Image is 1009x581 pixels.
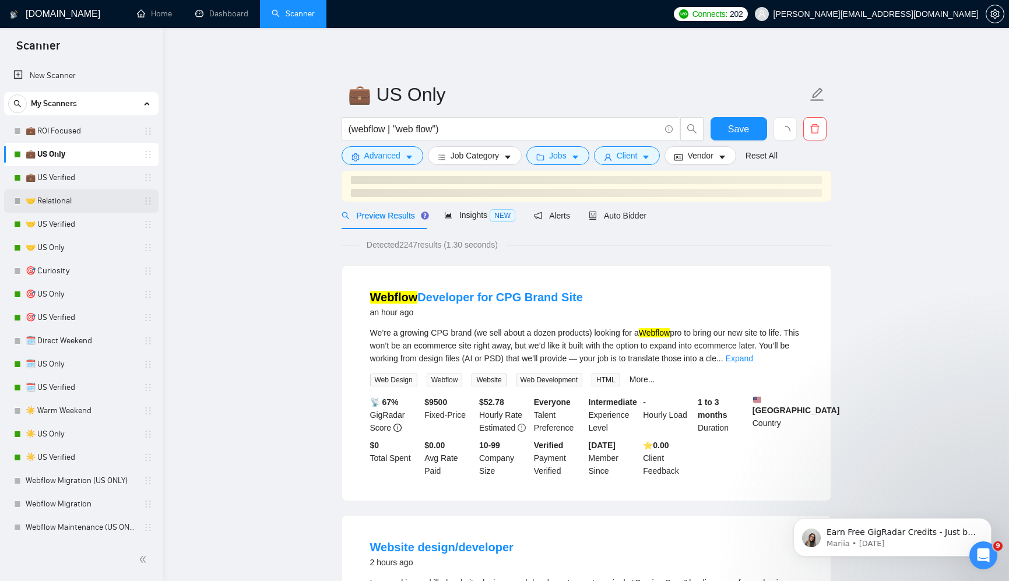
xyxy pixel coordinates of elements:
[617,149,638,162] span: Client
[639,328,670,337] mark: Webflow
[143,290,153,299] span: holder
[8,94,27,113] button: search
[589,211,646,220] span: Auto Bidder
[370,291,418,304] mark: Webflow
[7,37,69,62] span: Scanner
[516,374,583,386] span: Web Development
[803,117,827,140] button: delete
[780,126,790,136] span: loading
[348,80,807,109] input: Scanner name...
[26,143,136,166] a: 💼 US Only
[195,9,248,19] a: dashboardDashboard
[143,523,153,532] span: holder
[642,153,650,161] span: caret-down
[753,396,761,404] img: 🇺🇸
[804,124,826,134] span: delete
[351,153,360,161] span: setting
[687,149,713,162] span: Vendor
[479,441,500,450] b: 10-99
[26,446,136,469] a: ☀️ US Verified
[26,84,45,103] img: Profile image for Mariia
[143,429,153,439] span: holder
[536,153,544,161] span: folder
[641,396,695,434] div: Hourly Load
[665,125,673,133] span: info-circle
[137,9,172,19] a: homeHome
[490,209,515,222] span: NEW
[444,211,452,219] span: area-chart
[428,146,522,165] button: barsJob Categorycaret-down
[26,376,136,399] a: 🗓️ US Verified
[986,9,1004,19] span: setting
[143,453,153,462] span: holder
[370,441,379,450] b: $ 0
[370,291,583,304] a: WebflowDeveloper for CPG Brand Site
[370,326,803,365] div: We’re a growing CPG brand (we sell about a dozen products) looking for a pro to bring our new sit...
[534,211,570,220] span: Alerts
[143,196,153,206] span: holder
[26,119,136,143] a: 💼 ROI Focused
[728,122,749,136] span: Save
[26,329,136,353] a: 🗓️ Direct Weekend
[604,153,612,161] span: user
[674,153,683,161] span: idcard
[594,146,660,165] button: userClientcaret-down
[364,149,400,162] span: Advanced
[444,210,515,220] span: Insights
[695,396,750,434] div: Duration
[26,166,136,189] a: 💼 US Verified
[143,383,153,392] span: holder
[716,354,723,363] span: ...
[31,92,77,115] span: My Scanners
[143,476,153,485] span: holder
[370,374,417,386] span: Web Design
[504,153,512,161] span: caret-down
[405,153,413,161] span: caret-down
[643,441,669,450] b: ⭐️ 0.00
[477,439,532,477] div: Company Size
[143,266,153,276] span: holder
[143,220,153,229] span: holder
[26,492,136,516] a: Webflow Migration
[451,149,499,162] span: Job Category
[422,396,477,434] div: Fixed-Price
[427,374,463,386] span: Webflow
[534,441,564,450] b: Verified
[272,9,315,19] a: searchScanner
[420,210,430,221] div: Tooltip anchor
[368,439,423,477] div: Total Spent
[718,153,726,161] span: caret-down
[589,397,637,407] b: Intermediate
[711,117,767,140] button: Save
[26,189,136,213] a: 🤝 Relational
[143,360,153,369] span: holder
[4,64,159,87] li: New Scanner
[424,441,445,450] b: $0.00
[393,424,402,432] span: info-circle
[26,516,136,539] a: Webflow Maintenance (US ONLY)
[549,149,567,162] span: Jobs
[17,73,216,112] div: message notification from Mariia, 8w ago. Earn Free GigRadar Credits - Just by Sharing Your Story...
[143,313,153,322] span: holder
[26,399,136,422] a: ☀️ Warm Weekend
[681,124,703,134] span: search
[993,541,1003,551] span: 9
[477,396,532,434] div: Hourly Rate
[26,213,136,236] a: 🤝 US Verified
[370,397,399,407] b: 📡 67%
[692,8,727,20] span: Connects:
[479,423,515,432] span: Estimated
[13,64,149,87] a: New Scanner
[370,555,514,569] div: 2 hours ago
[51,94,201,104] p: Message from Mariia, sent 8w ago
[342,146,423,165] button: settingAdvancedcaret-down
[143,336,153,346] span: holder
[986,5,1004,23] button: setting
[143,150,153,159] span: holder
[776,445,1009,575] iframe: To enrich screen reader interactions, please activate Accessibility in Grammarly extension settings
[680,117,704,140] button: search
[526,146,589,165] button: folderJobscaret-down
[51,83,201,370] span: Earn Free GigRadar Credits - Just by Sharing Your Story! 💬 Want more credits for sending proposal...
[630,375,655,384] a: More...
[358,238,506,251] span: Detected 2247 results (1.30 seconds)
